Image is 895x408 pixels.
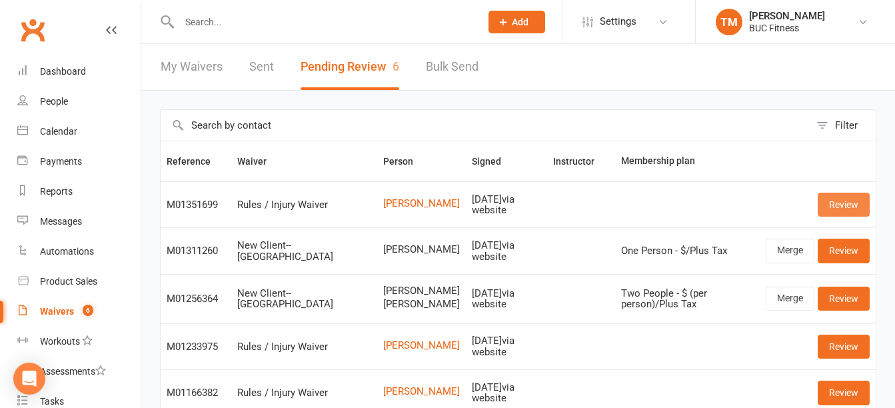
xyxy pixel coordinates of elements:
[161,110,810,141] input: Search by contact
[749,10,825,22] div: [PERSON_NAME]
[553,156,609,167] span: Instructor
[40,126,77,137] div: Calendar
[13,363,45,395] div: Open Intercom Messenger
[40,216,82,227] div: Messages
[237,199,371,211] div: Rules / Injury Waiver
[818,239,870,263] a: Review
[472,288,541,310] div: [DATE] via website
[749,22,825,34] div: BUC Fitness
[600,7,636,37] span: Settings
[472,153,516,169] button: Signed
[40,336,80,347] div: Workouts
[17,297,141,327] a: Waivers 6
[17,357,141,387] a: Assessments
[17,267,141,297] a: Product Sales
[810,110,876,141] button: Filter
[426,44,478,90] a: Bulk Send
[40,276,97,287] div: Product Sales
[237,341,371,353] div: Rules / Injury Waiver
[766,287,814,311] a: Merge
[167,293,225,305] div: M01256364
[383,198,460,209] a: [PERSON_NAME]
[40,366,106,377] div: Assessments
[237,156,281,167] span: Waiver
[175,13,471,31] input: Search...
[818,193,870,217] a: Review
[167,153,225,169] button: Reference
[512,17,528,27] span: Add
[167,156,225,167] span: Reference
[488,11,545,33] button: Add
[383,156,428,167] span: Person
[237,387,371,399] div: Rules / Injury Waiver
[40,306,74,317] div: Waivers
[249,44,274,90] a: Sent
[383,285,460,297] span: [PERSON_NAME]
[383,244,460,255] span: [PERSON_NAME]
[17,57,141,87] a: Dashboard
[383,386,460,397] a: [PERSON_NAME]
[237,288,371,310] div: New Client--[GEOGRAPHIC_DATA]
[167,199,225,211] div: M01351699
[237,153,281,169] button: Waiver
[17,327,141,357] a: Workouts
[818,335,870,359] a: Review
[40,66,86,77] div: Dashboard
[383,299,460,310] span: [PERSON_NAME]
[472,156,516,167] span: Signed
[553,153,609,169] button: Instructor
[472,194,541,216] div: [DATE] via website
[167,245,225,257] div: M01311260
[472,335,541,357] div: [DATE] via website
[17,207,141,237] a: Messages
[472,382,541,404] div: [DATE] via website
[818,287,870,311] a: Review
[40,246,94,257] div: Automations
[393,59,399,73] span: 6
[161,44,223,90] a: My Waivers
[40,156,82,167] div: Payments
[83,305,93,316] span: 6
[835,117,858,133] div: Filter
[17,117,141,147] a: Calendar
[615,141,760,181] th: Membership plan
[17,237,141,267] a: Automations
[17,177,141,207] a: Reports
[383,340,460,351] a: [PERSON_NAME]
[40,186,73,197] div: Reports
[818,381,870,405] a: Review
[16,13,49,47] a: Clubworx
[237,240,371,262] div: New Client--[GEOGRAPHIC_DATA]
[40,96,68,107] div: People
[40,396,64,407] div: Tasks
[17,87,141,117] a: People
[167,341,225,353] div: M01233975
[17,147,141,177] a: Payments
[383,153,428,169] button: Person
[472,240,541,262] div: [DATE] via website
[621,288,754,310] div: Two People - $ (per person)/Plus Tax
[167,387,225,399] div: M01166382
[766,239,814,263] a: Merge
[621,245,754,257] div: One Person - $/Plus Tax
[716,9,742,35] div: TM
[301,44,399,90] button: Pending Review6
